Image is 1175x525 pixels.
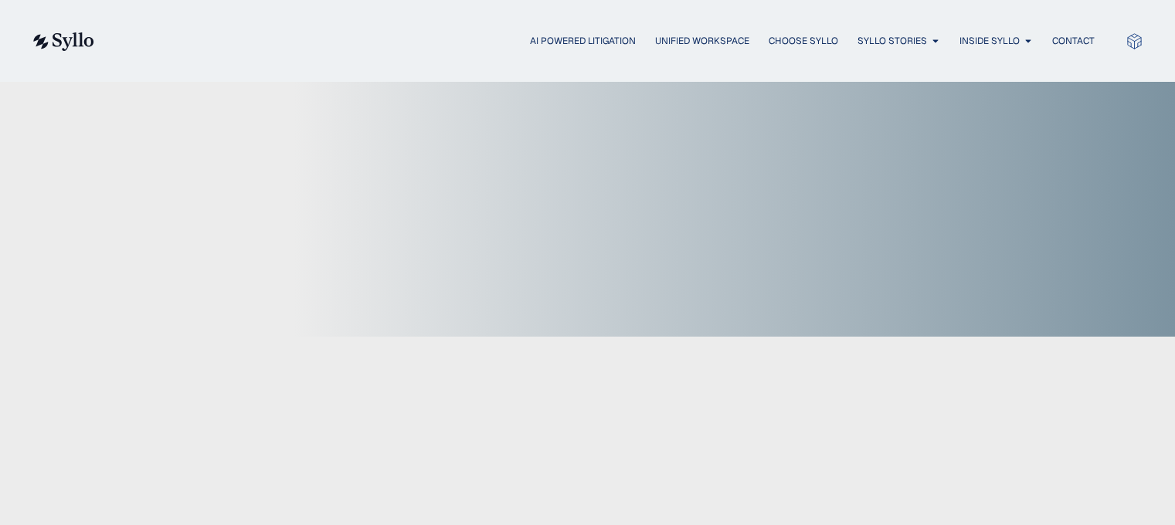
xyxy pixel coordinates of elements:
[125,34,1095,49] nav: Menu
[959,34,1020,48] a: Inside Syllo
[530,34,636,48] a: AI Powered Litigation
[125,34,1095,49] div: Menu Toggle
[655,34,749,48] a: Unified Workspace
[857,34,927,48] a: Syllo Stories
[769,34,838,48] a: Choose Syllo
[1052,34,1095,48] a: Contact
[31,32,94,51] img: syllo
